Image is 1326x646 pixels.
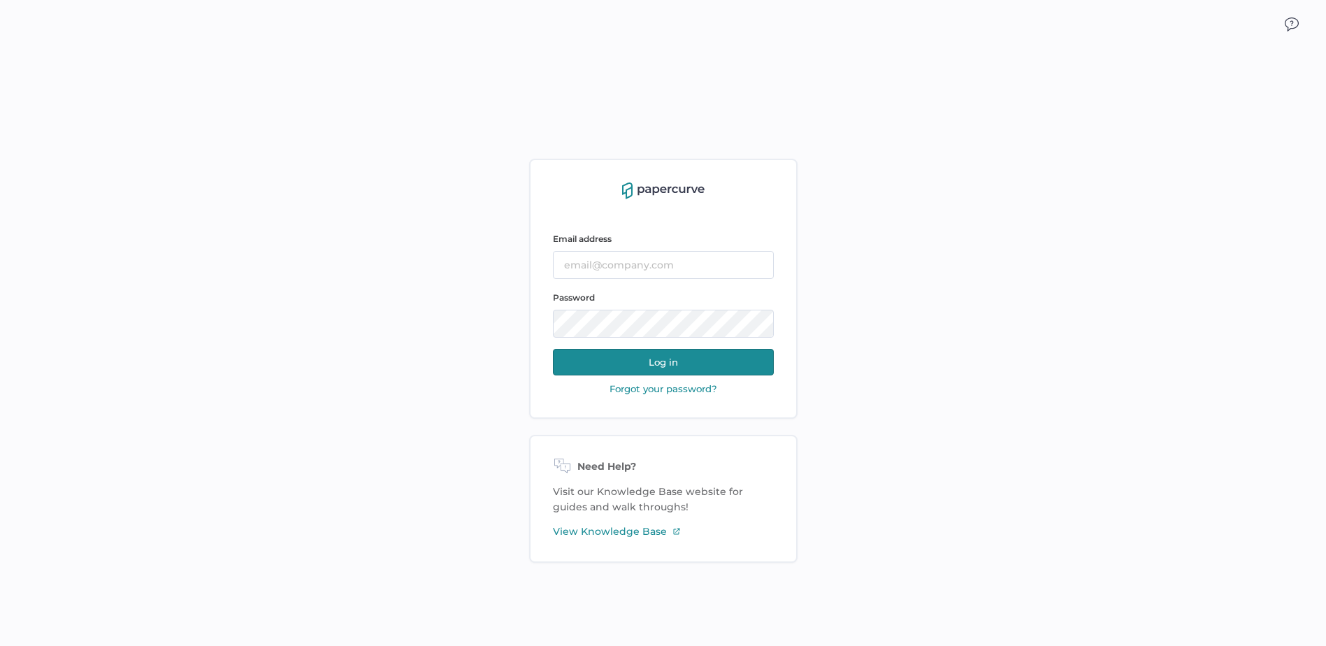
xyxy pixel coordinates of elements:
[622,182,705,199] img: papercurve-logo-colour.7244d18c.svg
[553,292,595,303] span: Password
[1285,17,1299,31] img: icon_chat.2bd11823.svg
[553,459,572,475] img: need-help-icon.d526b9f7.svg
[553,349,774,375] button: Log in
[553,234,612,244] span: Email address
[553,459,774,475] div: Need Help?
[553,251,774,279] input: email@company.com
[605,382,721,395] button: Forgot your password?
[672,527,681,536] img: external-link-icon-3.58f4c051.svg
[553,524,667,539] span: View Knowledge Base
[529,435,798,563] div: Visit our Knowledge Base website for guides and walk throughs!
